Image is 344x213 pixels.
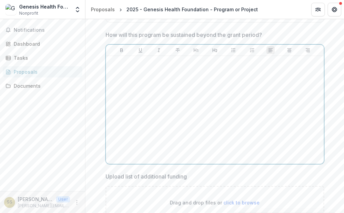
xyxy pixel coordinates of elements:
span: Nonprofit [19,10,38,16]
div: Sarah Schore [7,200,12,204]
div: Documents [14,82,77,89]
button: Align Left [266,46,275,54]
button: Get Help [328,3,341,16]
p: [PERSON_NAME][EMAIL_ADDRESS][PERSON_NAME][DOMAIN_NAME] [18,203,70,209]
div: Tasks [14,54,77,61]
button: Align Center [285,46,293,54]
button: Notifications [3,25,82,35]
button: Italicize [155,46,163,54]
p: [PERSON_NAME] [18,196,53,203]
p: User [56,196,70,202]
div: Proposals [91,6,115,13]
button: Strike [174,46,182,54]
button: More [73,198,81,207]
button: Heading 2 [211,46,219,54]
button: Bold [118,46,126,54]
a: Proposals [88,4,118,14]
div: Proposals [14,68,77,75]
a: Documents [3,80,82,91]
button: Ordered List [248,46,256,54]
div: Dashboard [14,40,77,47]
p: Upload list of additional funding [106,172,187,181]
a: Proposals [3,66,82,77]
span: Notifications [14,27,80,33]
div: Genesis Health Foundation [19,3,70,10]
a: Dashboard [3,38,82,49]
button: Partners [311,3,325,16]
nav: breadcrumb [88,4,261,14]
button: Align Right [304,46,312,54]
p: Drag and drop files or [170,199,260,206]
button: Open entity switcher [73,3,82,16]
button: Underline [136,46,145,54]
img: Genesis Health Foundation [5,4,16,15]
span: click to browse [223,200,260,205]
div: 2025 - Genesis Health Foundation - Program or Project [126,6,258,13]
button: Bullet List [229,46,237,54]
p: How will this program be sustained beyond the grant period? [106,31,262,39]
a: Tasks [3,52,82,63]
button: Heading 1 [192,46,200,54]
